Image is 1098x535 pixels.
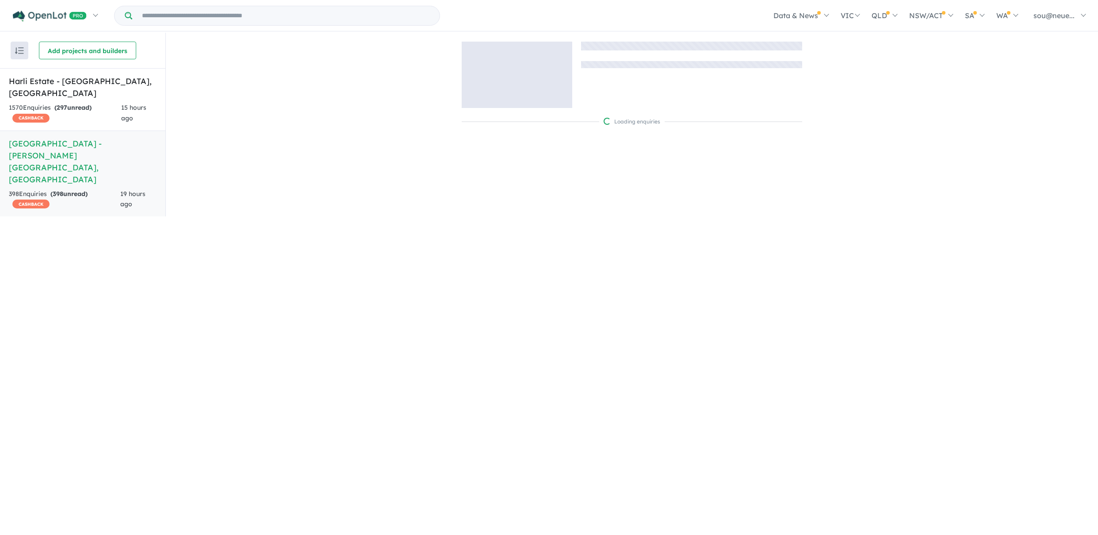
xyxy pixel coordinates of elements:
[57,104,67,112] span: 297
[13,11,87,22] img: Openlot PRO Logo White
[9,189,120,210] div: 398 Enquir ies
[121,104,146,122] span: 15 hours ago
[12,200,50,208] span: CASHBACK
[50,190,88,198] strong: ( unread)
[15,47,24,54] img: sort.svg
[12,114,50,123] span: CASHBACK
[134,6,438,25] input: Try estate name, suburb, builder or developer
[9,103,121,124] div: 1570 Enquir ies
[604,117,660,126] div: Loading enquiries
[54,104,92,112] strong: ( unread)
[9,75,157,99] h5: Harli Estate - [GEOGRAPHIC_DATA] , [GEOGRAPHIC_DATA]
[39,42,136,59] button: Add projects and builders
[1033,11,1075,20] span: sou@neue...
[9,138,157,185] h5: [GEOGRAPHIC_DATA] - [PERSON_NAME][GEOGRAPHIC_DATA] , [GEOGRAPHIC_DATA]
[120,190,145,208] span: 19 hours ago
[53,190,63,198] span: 398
